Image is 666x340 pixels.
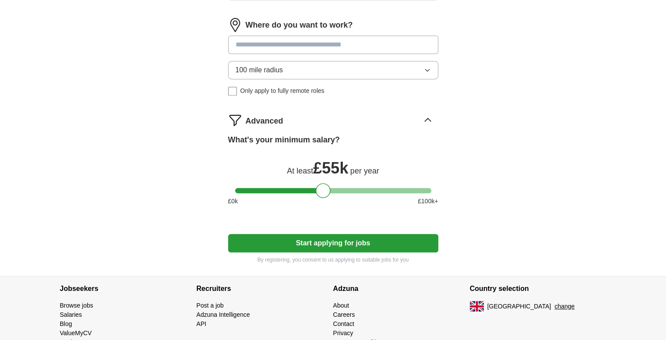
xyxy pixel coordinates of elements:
a: ValueMyCV [60,329,92,336]
a: Post a job [197,302,224,309]
label: Where do you want to work? [246,19,353,31]
img: location.png [228,18,242,32]
img: UK flag [470,301,484,312]
a: Privacy [333,329,353,336]
a: Blog [60,320,72,327]
span: At least [287,166,313,175]
button: Start applying for jobs [228,234,438,252]
a: API [197,320,207,327]
span: per year [350,166,379,175]
span: Only apply to fully remote roles [240,86,324,96]
span: £ 100 k+ [418,197,438,206]
p: By registering, you consent to us applying to suitable jobs for you [228,256,438,264]
a: Browse jobs [60,302,93,309]
img: filter [228,113,242,127]
input: Only apply to fully remote roles [228,87,237,96]
a: Adzuna Intelligence [197,311,250,318]
a: Salaries [60,311,82,318]
span: [GEOGRAPHIC_DATA] [487,302,551,311]
button: 100 mile radius [228,61,438,79]
h4: Country selection [470,276,606,301]
button: change [554,302,574,311]
span: 100 mile radius [236,65,283,75]
span: £ 0 k [228,197,238,206]
a: About [333,302,349,309]
span: Advanced [246,115,283,127]
a: Careers [333,311,355,318]
label: What's your minimum salary? [228,134,340,146]
span: £ 55k [313,159,348,177]
a: Contact [333,320,354,327]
